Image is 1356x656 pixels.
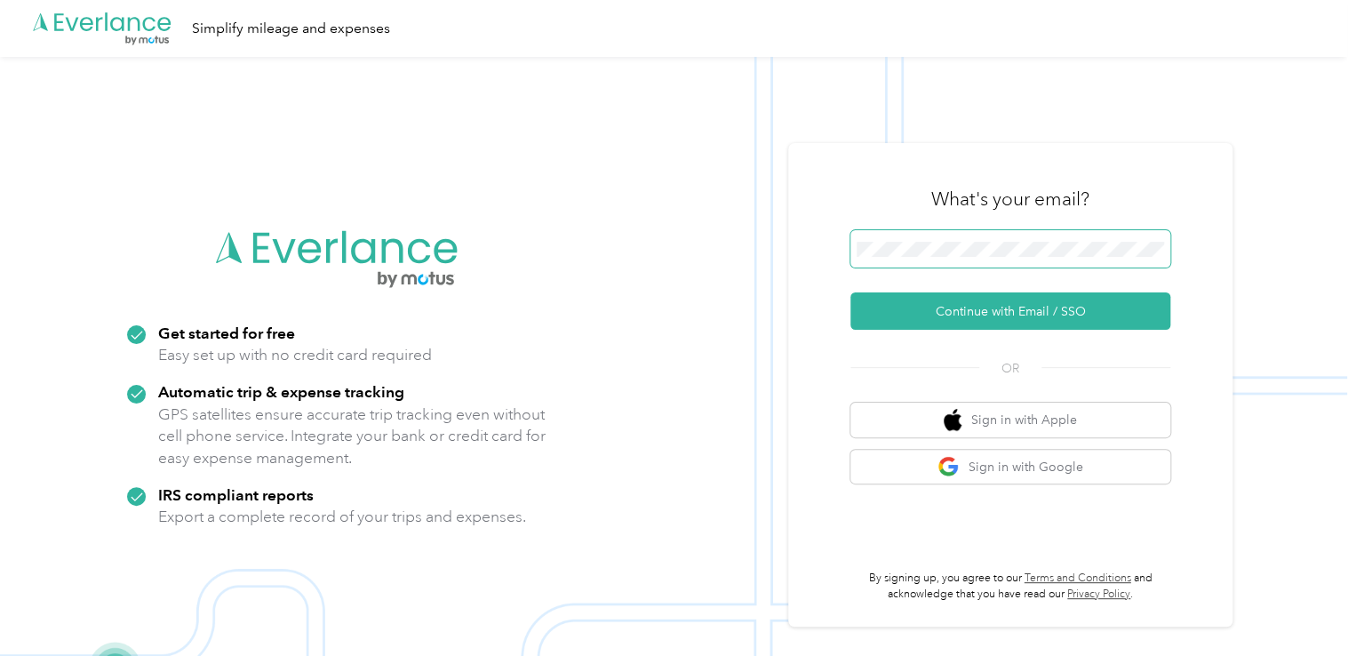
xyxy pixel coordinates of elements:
strong: IRS compliant reports [158,485,314,504]
h3: What's your email? [931,187,1089,212]
strong: Automatic trip & expense tracking [158,382,404,401]
p: By signing up, you agree to our and acknowledge that you have read our . [850,571,1170,602]
strong: Get started for free [158,324,295,342]
button: google logoSign in with Google [850,450,1170,484]
a: Terms and Conditions [1025,572,1131,585]
a: Privacy Policy [1067,588,1130,601]
p: Export a complete record of your trips and expenses. [158,506,526,528]
img: apple logo [944,409,961,431]
p: Easy set up with no credit card required [158,344,432,366]
span: OR [979,359,1041,378]
button: apple logoSign in with Apple [850,403,1170,437]
p: GPS satellites ensure accurate trip tracking even without cell phone service. Integrate your bank... [158,404,546,469]
button: Continue with Email / SSO [850,292,1170,330]
img: google logo [937,456,960,478]
div: Simplify mileage and expenses [192,18,390,40]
